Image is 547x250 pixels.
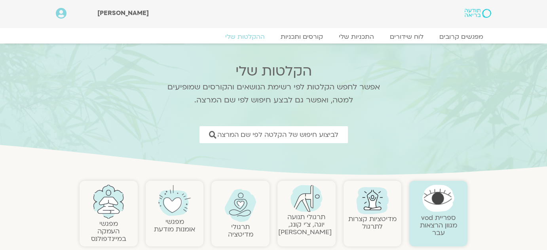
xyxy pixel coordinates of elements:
a: תרגולימדיטציה [228,222,253,239]
span: [PERSON_NAME] [97,9,149,17]
a: מפגשים קרובים [431,33,491,41]
a: לוח שידורים [382,33,431,41]
a: לביצוע חיפוש של הקלטה לפי שם המרצה [199,126,348,143]
a: קורסים ותכניות [273,33,331,41]
a: תרגולי תנועהיוגה, צ׳י קונג, [PERSON_NAME] [278,212,332,237]
a: התכניות שלי [331,33,382,41]
nav: Menu [56,33,491,41]
a: ספריית vodמגוון הרצאות עבר [420,213,457,237]
span: לביצוע חיפוש של הקלטה לפי שם המרצה [217,131,338,138]
a: מפגשיהעמקה במיינדפולנס [91,219,126,243]
p: אפשר לחפש הקלטות לפי רשימת הנושאים והקורסים שמופיעים למטה, ואפשר גם לבצע חיפוש לפי שם המרצה. [157,81,390,107]
a: מפגשיאומנות מודעת [154,217,195,234]
a: מדיטציות קצרות לתרגול [348,214,397,231]
h2: הקלטות שלי [157,63,390,79]
a: ההקלטות שלי [217,33,273,41]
